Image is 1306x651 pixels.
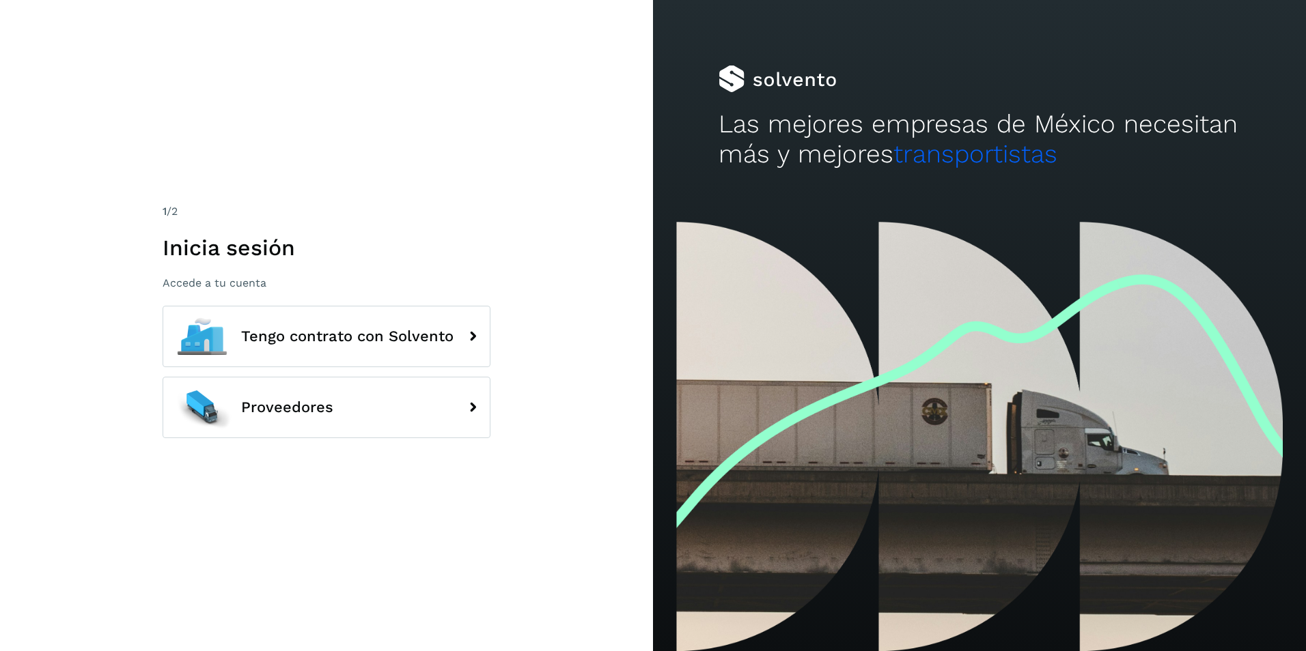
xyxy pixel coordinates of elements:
span: transportistas [893,139,1057,169]
h2: Las mejores empresas de México necesitan más y mejores [719,109,1241,170]
button: Tengo contrato con Solvento [163,306,490,367]
span: 1 [163,205,167,218]
h1: Inicia sesión [163,235,490,261]
p: Accede a tu cuenta [163,276,490,289]
span: Proveedores [241,399,333,416]
span: Tengo contrato con Solvento [241,328,454,345]
div: /2 [163,203,490,220]
button: Proveedores [163,377,490,438]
